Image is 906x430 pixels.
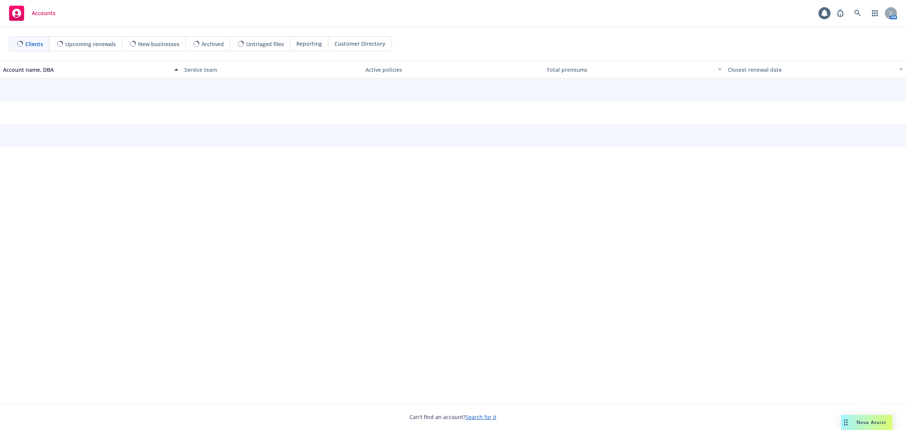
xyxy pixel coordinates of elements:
[833,6,848,21] a: Report a Bug
[296,40,322,48] span: Reporting
[544,60,725,79] button: Total premiums
[202,40,224,48] span: Archived
[841,415,892,430] button: Nova Assist
[547,66,713,74] div: Total premiums
[362,60,544,79] button: Active policies
[246,40,284,48] span: Untriaged files
[32,10,55,16] span: Accounts
[725,60,906,79] button: Closest renewal date
[65,40,116,48] span: Upcoming renewals
[850,6,865,21] a: Search
[184,66,359,74] div: Service team
[465,413,496,421] a: Search for it
[3,66,170,74] div: Account name, DBA
[6,3,59,24] a: Accounts
[410,413,496,421] span: Can't find an account?
[334,40,385,48] span: Customer Directory
[181,60,362,79] button: Service team
[365,66,541,74] div: Active policies
[138,40,179,48] span: New businesses
[25,40,43,48] span: Clients
[857,419,886,425] span: Nova Assist
[867,6,883,21] a: Switch app
[841,415,851,430] div: Drag to move
[728,66,895,74] div: Closest renewal date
